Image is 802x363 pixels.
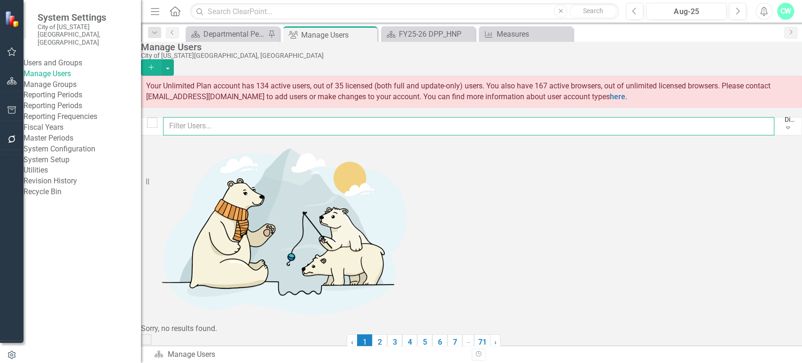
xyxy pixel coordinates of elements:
a: 2 [372,334,387,350]
input: Filter Users... [163,117,774,135]
a: here [610,92,625,101]
a: 6 [432,334,447,350]
div: Users and Groups [23,58,141,69]
div: Sorry, no results found. [141,324,802,334]
div: Manage Users [141,42,797,52]
a: Reporting Periods [23,101,141,111]
span: Search [583,7,603,15]
a: Departmental Performance Plans [188,28,265,40]
a: System Setup [23,155,141,166]
a: 4 [402,334,417,350]
button: Search [569,5,616,18]
span: ‹ [351,338,353,347]
small: City of [US_STATE][GEOGRAPHIC_DATA], [GEOGRAPHIC_DATA] [38,23,132,46]
span: › [494,338,497,347]
div: Aug-25 [649,6,723,17]
img: ClearPoint Strategy [5,11,21,27]
a: Manage Users [23,69,141,79]
div: Departmental Performance Plans [203,28,265,40]
a: 3 [387,334,402,350]
a: 7 [447,334,462,350]
a: Measures [481,28,570,40]
img: No results found [141,135,423,324]
div: Reporting Periods [23,90,141,101]
div: Display All Users [785,115,797,124]
input: Search ClearPoint... [190,3,619,20]
div: K [141,345,259,355]
a: 5 [417,334,432,350]
a: Revision History [23,176,141,187]
span: 1 [357,334,372,350]
a: 71 [474,334,491,350]
div: Manage Users [154,349,464,360]
div: Utilities [23,165,141,176]
div: Measures [497,28,570,40]
a: FY25-26 DPP_HNP [383,28,473,40]
button: CW [777,3,794,20]
a: Fiscal Years [23,122,141,133]
button: Aug-25 [646,3,726,20]
a: Master Periods [23,133,141,144]
span: Your Unlimited Plan account has 134 active users, out of 35 licensed (both full and update-only) ... [146,81,771,101]
div: System Configuration [23,144,141,155]
a: Reporting Frequencies [23,111,141,122]
a: Manage Groups [23,79,141,90]
div: FY25-26 DPP_HNP [399,28,473,40]
a: Recycle Bin [23,187,141,197]
div: City of [US_STATE][GEOGRAPHIC_DATA], [GEOGRAPHIC_DATA] [141,52,797,59]
div: Manage Users [301,29,375,41]
span: System Settings [38,12,132,23]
